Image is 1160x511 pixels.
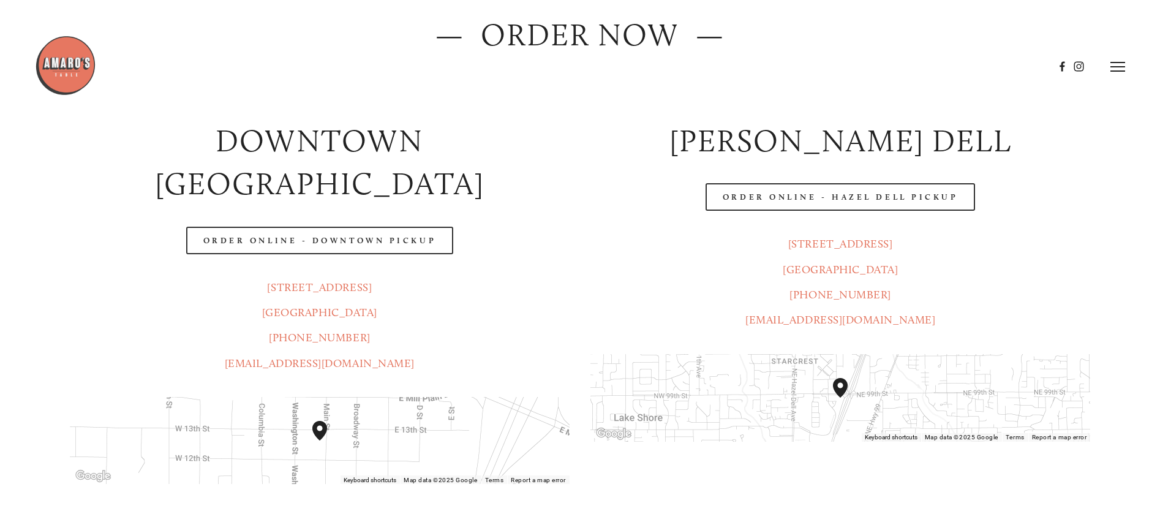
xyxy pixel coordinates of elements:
[70,119,570,206] h2: Downtown [GEOGRAPHIC_DATA]
[485,477,504,483] a: Terms
[404,477,477,483] span: Map data ©2025 Google
[73,468,113,484] img: Google
[186,227,454,254] a: Order Online - Downtown pickup
[262,306,377,319] a: [GEOGRAPHIC_DATA]
[312,421,342,460] div: Amaro's Table 1220 Main Street vancouver, United States
[745,313,935,327] a: [EMAIL_ADDRESS][DOMAIN_NAME]
[269,331,371,344] a: [PHONE_NUMBER]
[35,35,96,96] img: Amaro's Table
[1032,434,1087,441] a: Report a map error
[344,476,396,485] button: Keyboard shortcuts
[788,237,893,251] a: [STREET_ADDRESS]
[706,183,976,211] a: Order Online - Hazel Dell Pickup
[593,426,634,442] img: Google
[789,288,891,301] a: [PHONE_NUMBER]
[865,433,917,442] button: Keyboard shortcuts
[925,434,998,441] span: Map data ©2025 Google
[1006,434,1025,441] a: Terms
[833,378,862,417] div: Amaro's Table 816 Northeast 98th Circle Vancouver, WA, 98665, United States
[267,281,372,294] a: [STREET_ADDRESS]
[511,477,566,483] a: Report a map error
[783,263,898,276] a: [GEOGRAPHIC_DATA]
[590,119,1090,162] h2: [PERSON_NAME] DELL
[593,426,634,442] a: Open this area in Google Maps (opens a new window)
[225,357,415,370] a: [EMAIL_ADDRESS][DOMAIN_NAME]
[73,468,113,484] a: Open this area in Google Maps (opens a new window)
